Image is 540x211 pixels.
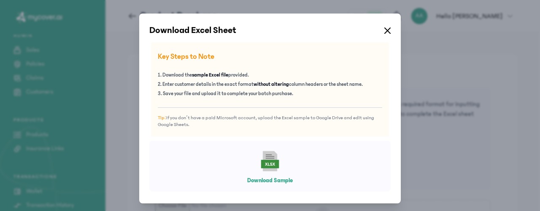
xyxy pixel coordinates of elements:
span: without altering [254,82,289,87]
p: If you don’t have a paid Microsoft account, upload the Excel sample to Google Drive and edit usin... [158,108,382,128]
h3: Download Excel Sheet [149,25,236,36]
li: 1. Download the provided. [158,72,382,79]
span: sample Excel file [192,72,228,78]
button: Download Sample [247,176,293,185]
h3: Key Steps to Note [158,51,382,63]
span: Tip: [158,115,166,121]
li: 2. Enter customer details in the exact format column headers or the sheet name. [158,81,382,88]
li: 3. Save your file and upload it to complete your batch purchase. [158,90,382,97]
